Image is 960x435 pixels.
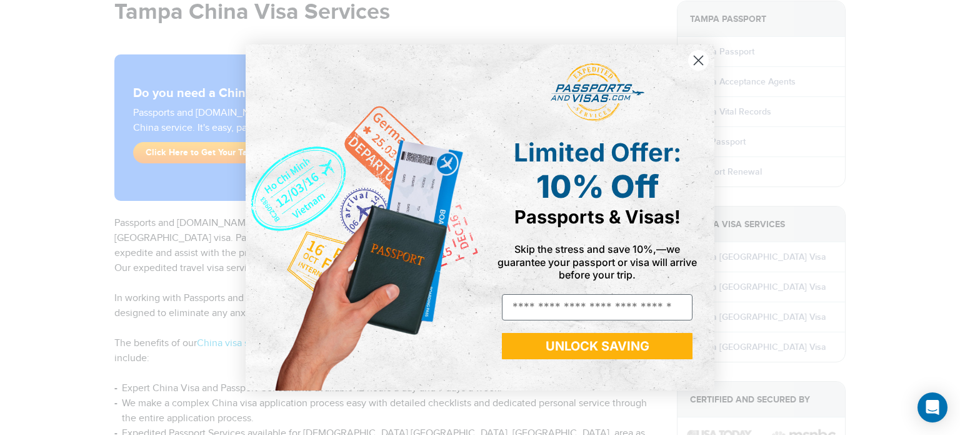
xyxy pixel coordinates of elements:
span: Skip the stress and save 10%,—we guarantee your passport or visa will arrive before your trip. [497,243,697,280]
img: de9cda0d-0715-46ca-9a25-073762a91ba7.png [246,44,480,391]
img: passports and visas [551,63,644,122]
button: Close dialog [687,49,709,71]
button: UNLOCK SAVING [502,333,692,359]
span: Passports & Visas! [514,206,681,228]
span: Limited Offer: [514,137,681,168]
div: Open Intercom Messenger [917,392,947,422]
span: 10% Off [536,168,659,205]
